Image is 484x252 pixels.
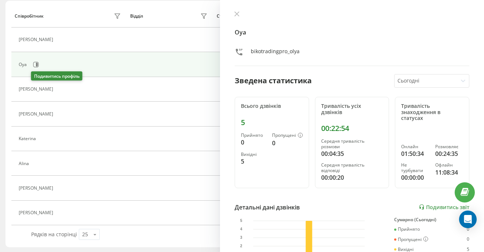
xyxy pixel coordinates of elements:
div: [PERSON_NAME] [19,186,55,191]
div: 5 [241,118,303,127]
span: Рядків на сторінці [31,231,77,238]
div: Подивитись профіль [31,72,82,81]
div: Середня тривалість розмови [321,139,383,149]
div: Вихідні [394,247,414,252]
div: Прийнято [241,133,266,138]
div: Тривалість усіх дзвінків [321,103,383,116]
div: 00:00:20 [321,173,383,182]
div: 0 [467,237,469,242]
div: Співробітник [15,14,44,19]
div: Відділ [130,14,143,19]
div: 00:04:35 [321,149,383,158]
div: 0 [241,138,266,147]
div: 0 [467,227,469,232]
div: Не турбувати [401,162,429,173]
div: Oya [19,62,29,67]
div: Katerina [19,136,38,141]
div: 00:24:35 [435,149,463,158]
div: [PERSON_NAME] [19,87,55,92]
div: Вихідні [241,152,266,157]
div: 0 [272,139,303,147]
div: Пропущені [272,133,303,139]
div: 00:00:00 [401,173,429,182]
div: Open Intercom Messenger [459,211,477,228]
div: Пропущені [394,237,428,242]
div: Зведена статистика [235,75,312,86]
div: Тривалість знаходження в статусах [401,103,463,121]
div: [PERSON_NAME] [19,37,55,42]
div: Середня тривалість відповіді [321,162,383,173]
div: Детальні дані дзвінків [235,203,300,212]
text: 2 [240,244,242,248]
div: 5 [241,157,266,166]
div: 00:22:54 [321,124,383,133]
div: 11:08:34 [435,168,463,177]
div: [PERSON_NAME] [19,112,55,117]
div: 5 [467,247,469,252]
div: Розмовляє [435,144,463,149]
div: Онлайн [401,144,429,149]
div: Прийнято [394,227,420,232]
a: Подивитись звіт [419,204,469,210]
div: Статус [217,14,231,19]
div: bikotradingpro_olya [251,48,300,58]
text: 3 [240,235,242,240]
div: Alina [19,161,31,166]
div: Всього дзвінків [241,103,303,109]
text: 4 [240,227,242,231]
div: Офлайн [435,162,463,168]
text: 5 [240,219,242,223]
div: Сумарно (Сьогодні) [394,217,469,222]
div: [PERSON_NAME] [19,210,55,215]
div: 25 [82,231,88,238]
h4: Oya [235,28,469,37]
div: 01:50:34 [401,149,429,158]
